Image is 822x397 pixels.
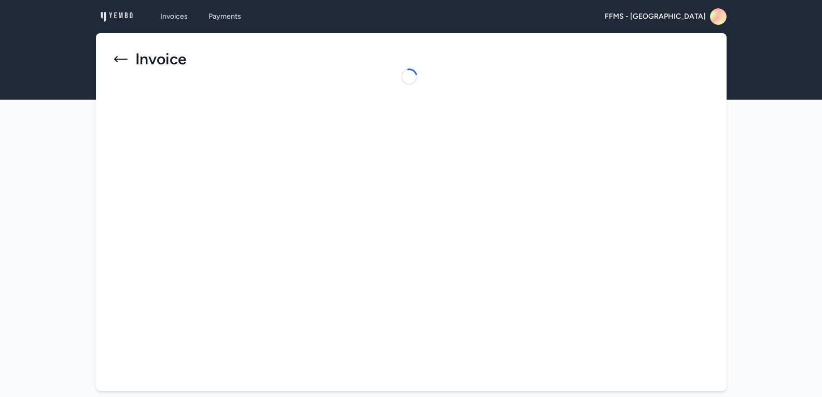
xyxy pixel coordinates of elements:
[605,11,706,22] span: FFMS - [GEOGRAPHIC_DATA]
[202,7,247,26] a: Payments
[154,7,194,26] a: Invoices
[135,50,710,69] h1: Invoice
[605,8,727,25] a: FFMS - [GEOGRAPHIC_DATA]
[100,8,133,25] img: logo_1739579967.png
